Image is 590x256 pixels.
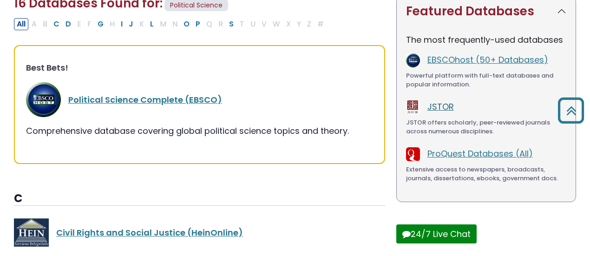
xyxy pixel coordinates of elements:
[406,118,566,136] div: JSTOR offers scholarly, peer-reviewed journals across numerous disciplines.
[406,165,566,183] div: Extensive access to newspapers, broadcasts, journals, dissertations, ebooks, government docs.
[147,18,157,30] button: Filter Results L
[118,18,125,30] button: Filter Results I
[14,192,385,206] h3: C
[181,18,192,30] button: Filter Results O
[26,63,373,73] h3: Best Bets!
[193,18,203,30] button: Filter Results P
[56,227,243,238] a: Civil Rights and Social Justice (HeinOnline)
[95,18,106,30] button: Filter Results G
[14,18,328,29] div: Alpha-list to filter by first letter of database name
[427,54,548,66] a: EBSCOhost (50+ Databases)
[554,102,588,119] a: Back to Top
[126,18,136,30] button: Filter Results J
[68,94,222,105] a: Political Science Complete (EBSCO)
[427,101,454,112] a: JSTOR
[63,18,74,30] button: Filter Results D
[406,71,566,89] div: Powerful platform with full-text databases and popular information.
[396,224,477,243] button: 24/7 Live Chat
[26,125,373,137] div: Comprehensive database covering global political science topics and theory.
[51,18,62,30] button: Filter Results C
[226,18,236,30] button: Filter Results S
[14,18,28,30] button: All
[427,148,533,159] a: ProQuest Databases (All)
[406,33,566,46] p: The most frequently-used databases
